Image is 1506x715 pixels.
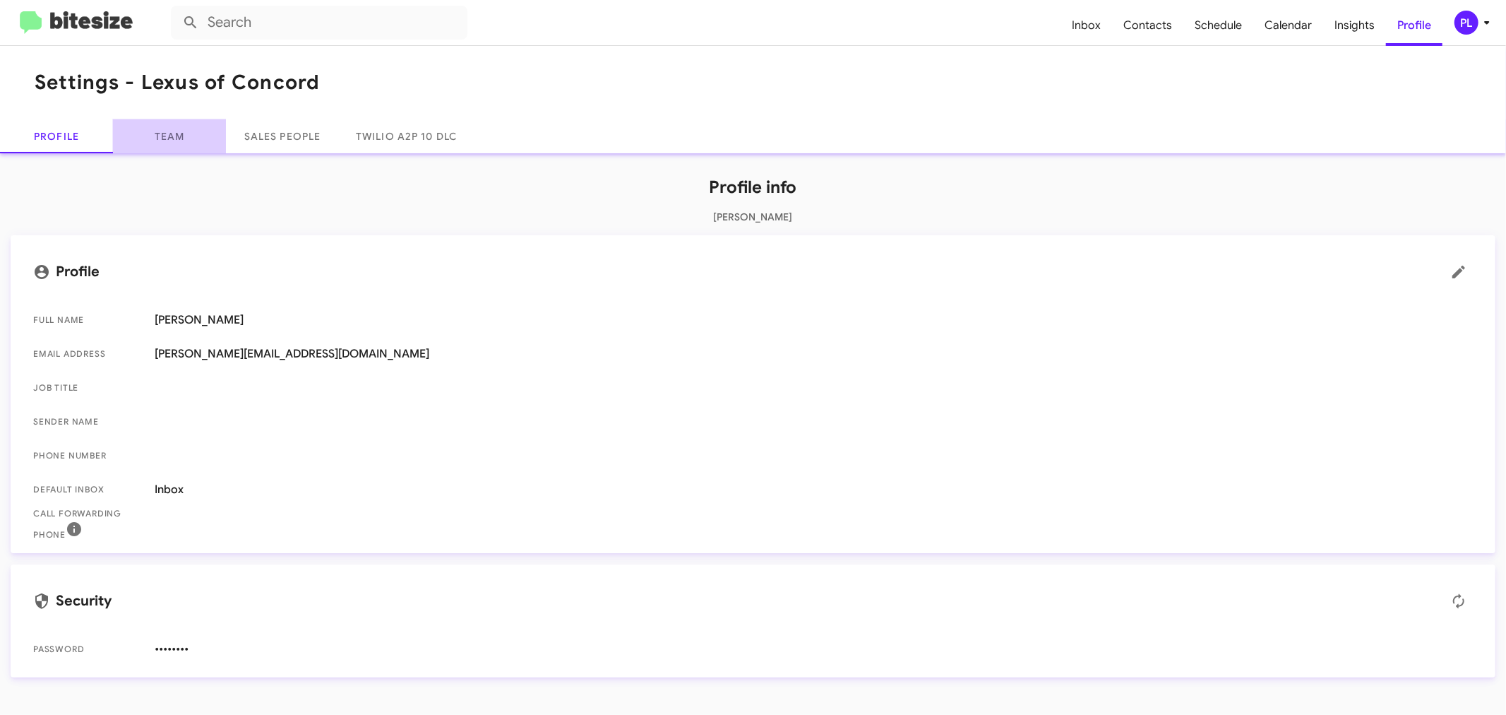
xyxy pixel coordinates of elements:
a: Profile [1386,5,1442,46]
span: Job Title [33,381,143,395]
a: Twilio A2P 10 DLC [339,119,474,153]
span: [PERSON_NAME][EMAIL_ADDRESS][DOMAIN_NAME] [155,347,1473,361]
mat-card-title: Profile [33,258,1473,286]
h1: Profile info [11,176,1495,199]
button: PL [1442,11,1490,35]
span: Password [33,642,143,656]
a: Team [113,119,226,153]
a: Schedule [1183,5,1253,46]
input: Search [171,6,467,40]
a: Contacts [1112,5,1183,46]
span: [PERSON_NAME] [155,313,1473,327]
span: Call Forwarding Phone [33,507,143,542]
span: Inbox [155,483,1473,497]
span: Email Address [33,347,143,361]
span: Full Name [33,313,143,327]
h1: Settings - Lexus of Concord [35,71,321,94]
p: [PERSON_NAME] [11,210,1495,224]
a: Calendar [1253,5,1323,46]
span: Sender Name [33,415,143,429]
a: Inbox [1060,5,1112,46]
a: Insights [1323,5,1386,46]
mat-card-title: Security [33,587,1473,615]
span: Default Inbox [33,483,143,497]
span: •••••••• [155,642,1473,656]
span: Phone number [33,449,143,463]
div: PL [1454,11,1478,35]
a: Sales People [226,119,339,153]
